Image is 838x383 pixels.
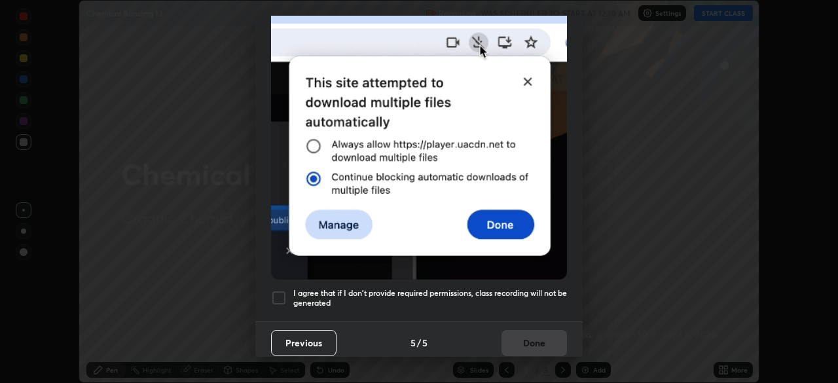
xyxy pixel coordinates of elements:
[293,288,567,308] h5: I agree that if I don't provide required permissions, class recording will not be generated
[422,336,428,350] h4: 5
[417,336,421,350] h4: /
[410,336,416,350] h4: 5
[271,330,337,356] button: Previous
